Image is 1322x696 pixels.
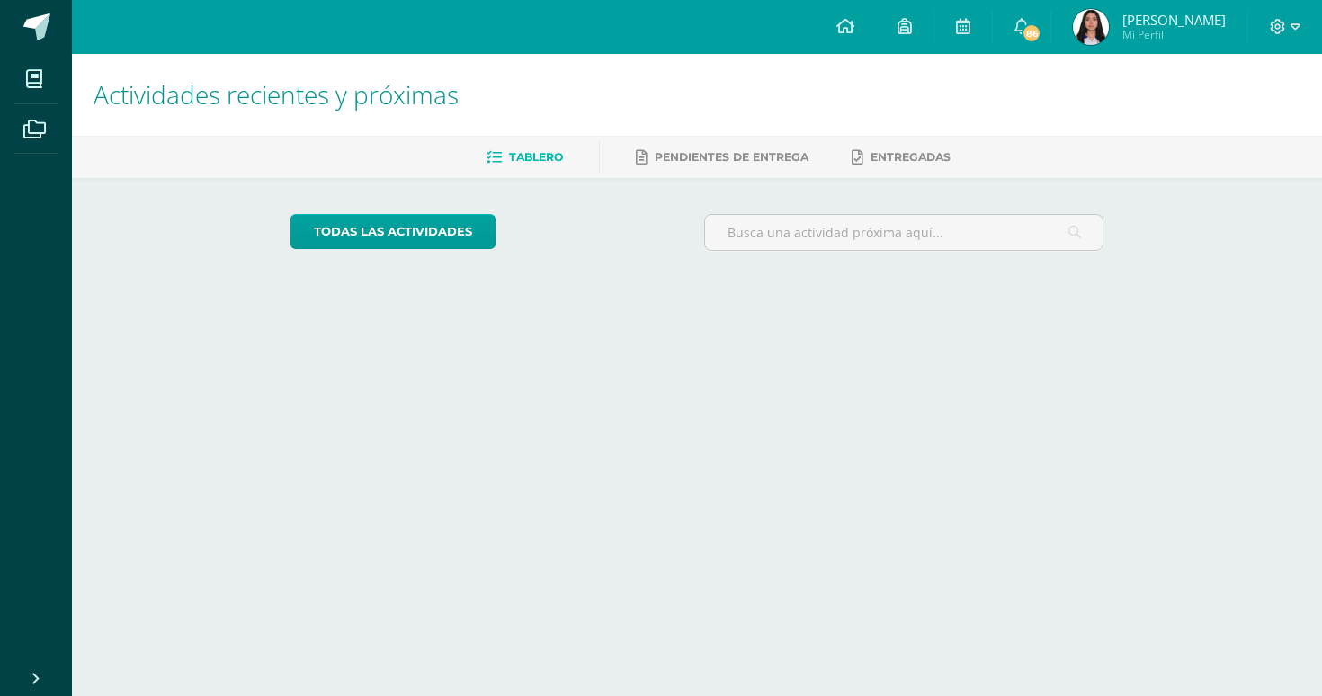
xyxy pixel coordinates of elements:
span: Actividades recientes y próximas [94,77,459,112]
span: [PERSON_NAME] [1122,11,1226,29]
span: 86 [1022,23,1041,43]
a: Tablero [487,143,563,172]
a: Entregadas [852,143,951,172]
a: todas las Actividades [290,214,496,249]
span: Pendientes de entrega [655,150,808,164]
input: Busca una actividad próxima aquí... [705,215,1103,250]
span: Tablero [509,150,563,164]
span: Mi Perfil [1122,27,1226,42]
span: Entregadas [871,150,951,164]
img: a01a7cb88695f208475393b266728c8f.png [1073,9,1109,45]
a: Pendientes de entrega [636,143,808,172]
